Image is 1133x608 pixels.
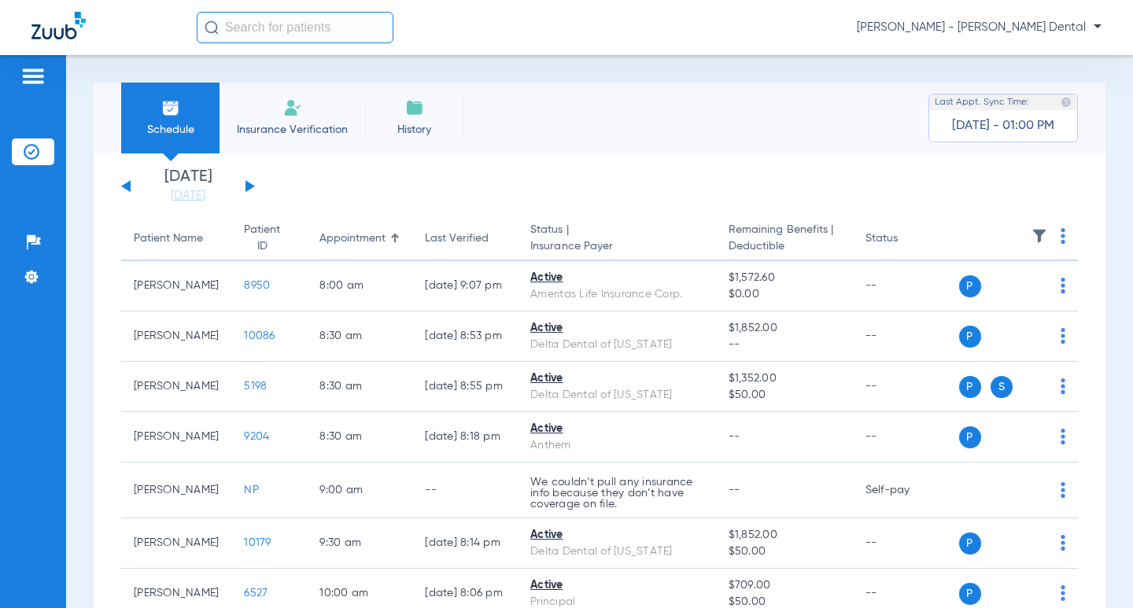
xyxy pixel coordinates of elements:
span: [PERSON_NAME] - [PERSON_NAME] Dental [857,20,1102,35]
span: -- [729,485,740,496]
div: Active [530,270,703,286]
span: P [959,532,981,555]
img: hamburger-icon [20,67,46,86]
img: group-dot-blue.svg [1061,228,1065,244]
span: -- [729,337,840,353]
td: [PERSON_NAME] [121,462,231,518]
img: History [405,98,424,117]
div: Delta Dental of [US_STATE] [530,544,703,560]
td: [DATE] 8:53 PM [412,311,518,362]
span: P [959,583,981,605]
img: group-dot-blue.svg [1061,482,1065,498]
td: [PERSON_NAME] [121,362,231,412]
span: 6527 [244,588,268,599]
span: P [959,326,981,348]
span: 5198 [244,381,267,392]
th: Status | [518,217,716,261]
span: $1,352.00 [729,370,840,387]
td: -- [412,462,518,518]
div: Ameritas Life Insurance Corp. [530,286,703,303]
span: $50.00 [729,387,840,403]
div: Patient ID [244,222,294,255]
span: Schedule [133,122,208,138]
td: [PERSON_NAME] [121,518,231,569]
td: [DATE] 9:07 PM [412,261,518,311]
span: P [959,426,981,448]
div: Delta Dental of [US_STATE] [530,387,703,403]
span: 9204 [244,431,269,442]
li: [DATE] [141,169,235,204]
img: Manual Insurance Verification [283,98,302,117]
span: Last Appt. Sync Time: [935,94,1029,110]
div: Active [530,577,703,594]
div: Active [530,421,703,437]
div: Active [530,320,703,337]
span: $1,852.00 [729,527,840,544]
td: [DATE] 8:55 PM [412,362,518,412]
td: [PERSON_NAME] [121,412,231,462]
td: 9:30 AM [307,518,412,569]
span: -- [729,431,740,442]
img: group-dot-blue.svg [1061,378,1065,394]
img: Search Icon [205,20,219,35]
td: -- [853,518,959,569]
img: last sync help info [1061,97,1072,108]
span: $0.00 [729,286,840,303]
span: $50.00 [729,544,840,560]
div: Patient ID [244,222,280,255]
td: -- [853,412,959,462]
div: Delta Dental of [US_STATE] [530,337,703,353]
td: Self-pay [853,462,959,518]
img: Schedule [161,98,180,117]
a: [DATE] [141,188,235,204]
span: P [959,275,981,297]
td: [DATE] 8:18 PM [412,412,518,462]
td: 9:00 AM [307,462,412,518]
span: Insurance Verification [231,122,353,138]
img: Zuub Logo [31,12,86,39]
img: group-dot-blue.svg [1061,278,1065,293]
span: 10086 [244,330,275,341]
img: filter.svg [1032,228,1047,244]
td: [DATE] 8:14 PM [412,518,518,569]
td: 8:00 AM [307,261,412,311]
span: NP [244,485,259,496]
span: $709.00 [729,577,840,594]
div: Patient Name [134,230,219,247]
div: Last Verified [425,230,505,247]
span: 8950 [244,280,270,291]
span: Deductible [729,238,840,255]
td: [PERSON_NAME] [121,311,231,362]
td: 8:30 AM [307,412,412,462]
th: Status [853,217,959,261]
td: -- [853,311,959,362]
th: Remaining Benefits | [716,217,853,261]
div: Active [530,527,703,544]
td: -- [853,362,959,412]
div: Appointment [319,230,386,247]
div: Active [530,370,703,387]
span: History [377,122,452,138]
div: Patient Name [134,230,203,247]
div: Last Verified [425,230,489,247]
iframe: Chat Widget [1054,532,1133,608]
td: [PERSON_NAME] [121,261,231,311]
input: Search for patients [197,12,393,43]
p: We couldn’t pull any insurance info because they don’t have coverage on file. [530,477,703,510]
span: 10179 [244,537,271,548]
img: group-dot-blue.svg [1061,328,1065,344]
span: $1,852.00 [729,320,840,337]
span: [DATE] - 01:00 PM [952,118,1054,134]
span: Insurance Payer [530,238,703,255]
div: Anthem [530,437,703,454]
span: $1,572.60 [729,270,840,286]
td: 8:30 AM [307,362,412,412]
td: 8:30 AM [307,311,412,362]
div: Appointment [319,230,400,247]
span: P [959,376,981,398]
img: group-dot-blue.svg [1061,429,1065,444]
span: S [991,376,1013,398]
td: -- [853,261,959,311]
